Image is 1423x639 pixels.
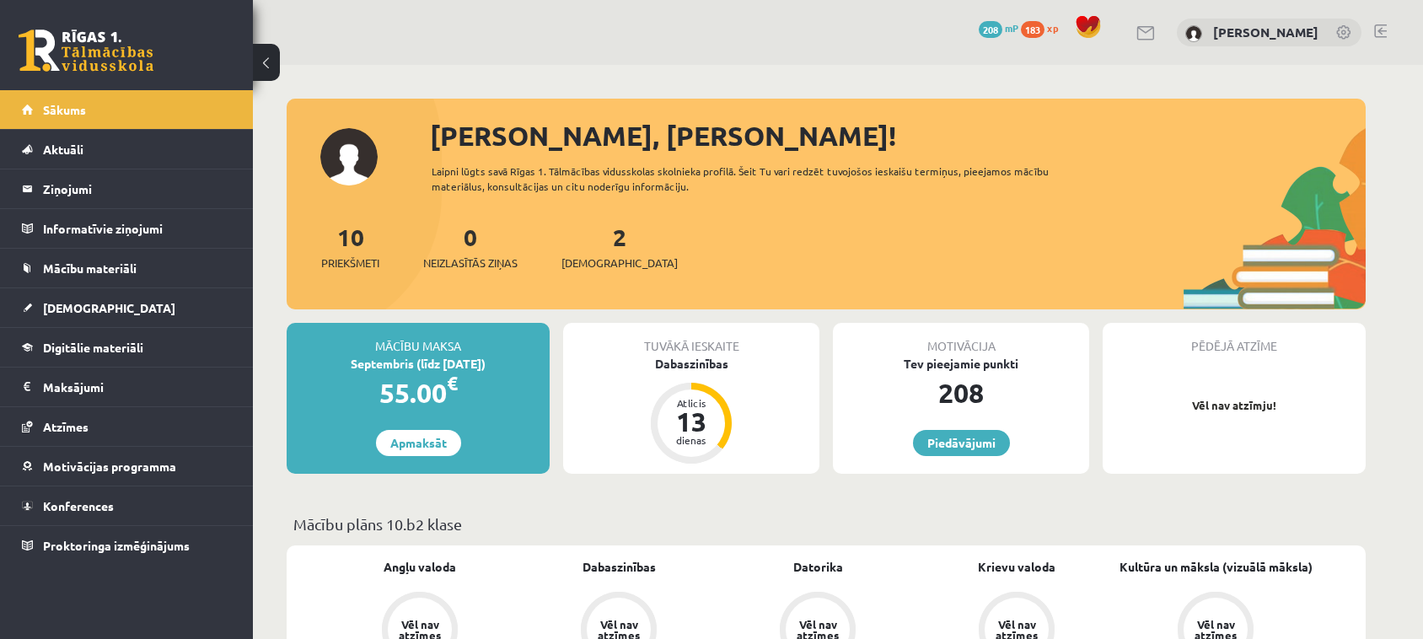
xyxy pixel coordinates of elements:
[1005,21,1018,35] span: mP
[22,169,232,208] a: Ziņojumi
[1103,323,1366,355] div: Pēdējā atzīme
[432,164,1079,194] div: Laipni lūgts savā Rīgas 1. Tālmācības vidusskolas skolnieka profilā. Šeit Tu vari redzēt tuvojošo...
[430,115,1366,156] div: [PERSON_NAME], [PERSON_NAME]!
[22,328,232,367] a: Digitālie materiāli
[423,222,518,271] a: 0Neizlasītās ziņas
[43,102,86,117] span: Sākums
[979,21,1018,35] a: 208 mP
[287,355,550,373] div: Septembris (līdz [DATE])
[287,323,550,355] div: Mācību maksa
[447,371,458,395] span: €
[423,255,518,271] span: Neizlasītās ziņas
[293,513,1359,535] p: Mācību plāns 10.b2 klase
[793,558,843,576] a: Datorika
[666,435,717,445] div: dienas
[666,408,717,435] div: 13
[563,355,819,373] div: Dabaszinības
[561,255,678,271] span: [DEMOGRAPHIC_DATA]
[22,486,232,525] a: Konferences
[43,459,176,474] span: Motivācijas programma
[43,300,175,315] span: [DEMOGRAPHIC_DATA]
[43,340,143,355] span: Digitālie materiāli
[321,222,379,271] a: 10Priekšmeti
[43,142,83,157] span: Aktuāli
[563,323,819,355] div: Tuvākā ieskaite
[43,368,232,406] legend: Maksājumi
[43,260,137,276] span: Mācību materiāli
[22,368,232,406] a: Maksājumi
[979,21,1002,38] span: 208
[43,538,190,553] span: Proktoringa izmēģinājums
[978,558,1055,576] a: Krievu valoda
[1111,397,1357,414] p: Vēl nav atzīmju!
[43,498,114,513] span: Konferences
[376,430,461,456] a: Apmaksāt
[43,169,232,208] legend: Ziņojumi
[22,209,232,248] a: Informatīvie ziņojumi
[833,323,1089,355] div: Motivācija
[22,288,232,327] a: [DEMOGRAPHIC_DATA]
[913,430,1010,456] a: Piedāvājumi
[321,255,379,271] span: Priekšmeti
[19,30,153,72] a: Rīgas 1. Tālmācības vidusskola
[287,373,550,413] div: 55.00
[1021,21,1044,38] span: 183
[43,419,89,434] span: Atzīmes
[22,90,232,129] a: Sākums
[1021,21,1066,35] a: 183 xp
[22,130,232,169] a: Aktuāli
[1120,558,1313,576] a: Kultūra un māksla (vizuālā māksla)
[22,249,232,287] a: Mācību materiāli
[1185,25,1202,42] img: Adrians Rudzītis
[1047,21,1058,35] span: xp
[563,355,819,466] a: Dabaszinības Atlicis 13 dienas
[833,373,1089,413] div: 208
[1213,24,1318,40] a: [PERSON_NAME]
[561,222,678,271] a: 2[DEMOGRAPHIC_DATA]
[22,407,232,446] a: Atzīmes
[384,558,456,576] a: Angļu valoda
[666,398,717,408] div: Atlicis
[22,526,232,565] a: Proktoringa izmēģinājums
[43,209,232,248] legend: Informatīvie ziņojumi
[583,558,656,576] a: Dabaszinības
[833,355,1089,373] div: Tev pieejamie punkti
[22,447,232,486] a: Motivācijas programma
